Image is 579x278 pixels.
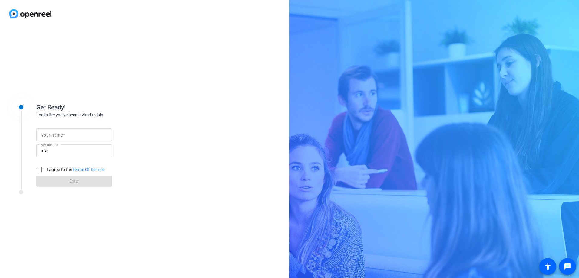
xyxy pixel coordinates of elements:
div: Looks like you've been invited to join [36,112,157,118]
mat-label: Session ID [41,143,57,147]
a: Terms Of Service [72,167,105,172]
label: I agree to the [45,166,105,173]
mat-label: Your name [41,133,63,137]
div: Get Ready! [36,103,157,112]
mat-icon: message [564,263,571,270]
mat-icon: accessibility [544,263,551,270]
